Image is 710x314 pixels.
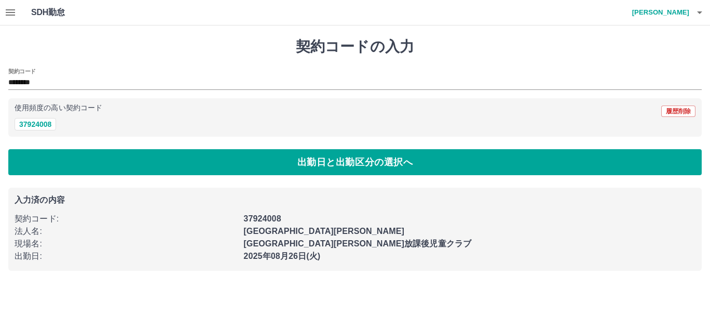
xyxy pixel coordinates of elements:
[8,38,702,56] h1: 契約コードの入力
[243,252,320,260] b: 2025年08月26日(火)
[8,149,702,175] button: 出勤日と出勤区分の選択へ
[8,67,36,75] h2: 契約コード
[661,106,695,117] button: 履歴削除
[15,118,56,130] button: 37924008
[15,196,695,204] p: 入力済の内容
[243,214,281,223] b: 37924008
[15,250,237,263] p: 出勤日 :
[243,227,404,235] b: [GEOGRAPHIC_DATA][PERSON_NAME]
[243,239,471,248] b: [GEOGRAPHIC_DATA][PERSON_NAME]放課後児童クラブ
[15,213,237,225] p: 契約コード :
[15,238,237,250] p: 現場名 :
[15,104,102,112] p: 使用頻度の高い契約コード
[15,225,237,238] p: 法人名 :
